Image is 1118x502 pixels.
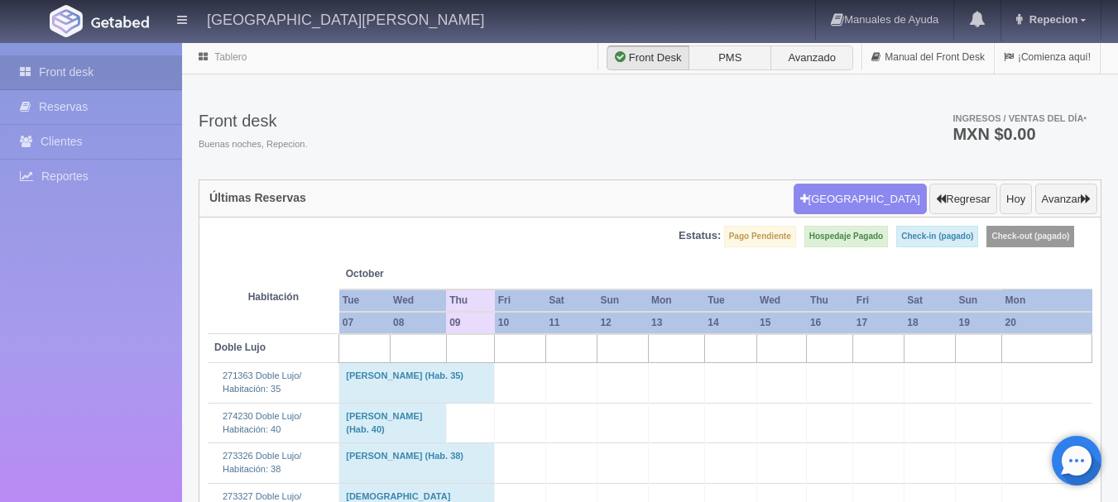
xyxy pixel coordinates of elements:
label: Front Desk [607,45,689,70]
a: ¡Comienza aquí! [995,41,1100,74]
a: 274230 Doble Lujo/Habitación: 40 [223,411,301,434]
th: 09 [446,312,495,334]
td: [PERSON_NAME] (Hab. 35) [339,363,495,403]
td: [PERSON_NAME] (Hab. 40) [339,403,446,442]
a: 271363 Doble Lujo/Habitación: 35 [223,371,301,394]
h3: MXN $0.00 [952,126,1087,142]
a: 273326 Doble Lujo/Habitación: 38 [223,451,301,474]
label: Pago Pendiente [724,226,796,247]
th: 15 [756,312,807,334]
th: Mon [1002,289,1092,312]
label: Hospedaje Pagado [804,226,888,247]
th: Wed [756,289,807,312]
th: 10 [495,312,545,334]
th: Fri [853,289,904,312]
button: Regresar [929,184,996,215]
button: Avanzar [1035,184,1097,215]
h4: Últimas Reservas [209,192,306,204]
th: 19 [956,312,1002,334]
td: [PERSON_NAME] (Hab. 38) [339,443,495,483]
th: 08 [390,312,446,334]
h3: Front desk [199,112,307,130]
th: Sat [545,289,597,312]
th: Fri [495,289,545,312]
span: October [346,267,439,281]
th: 16 [807,312,853,334]
img: Getabed [91,16,149,28]
th: 17 [853,312,904,334]
th: Thu [446,289,495,312]
span: Buenas noches, Repecion. [199,138,307,151]
th: Mon [648,289,704,312]
span: Repecion [1025,13,1078,26]
a: Manual del Front Desk [862,41,994,74]
h4: [GEOGRAPHIC_DATA][PERSON_NAME] [207,8,484,29]
th: 11 [545,312,597,334]
th: Tue [339,289,390,312]
b: Doble Lujo [214,342,266,353]
span: Ingresos / Ventas del día [952,113,1087,123]
th: 12 [597,312,648,334]
th: Wed [390,289,446,312]
th: 13 [648,312,704,334]
th: 18 [904,312,955,334]
label: Check-in (pagado) [896,226,978,247]
strong: Habitación [248,291,299,303]
label: Avanzado [770,45,853,70]
button: Hoy [1000,184,1032,215]
img: Getabed [50,5,83,37]
label: PMS [689,45,771,70]
label: Estatus: [679,228,721,244]
th: 07 [339,312,390,334]
th: 14 [704,312,756,334]
th: 20 [1002,312,1092,334]
th: Thu [807,289,853,312]
th: Sun [956,289,1002,312]
a: Tablero [214,51,247,63]
th: Tue [704,289,756,312]
th: Sun [597,289,648,312]
label: Check-out (pagado) [986,226,1074,247]
button: [GEOGRAPHIC_DATA] [794,184,927,215]
th: Sat [904,289,955,312]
